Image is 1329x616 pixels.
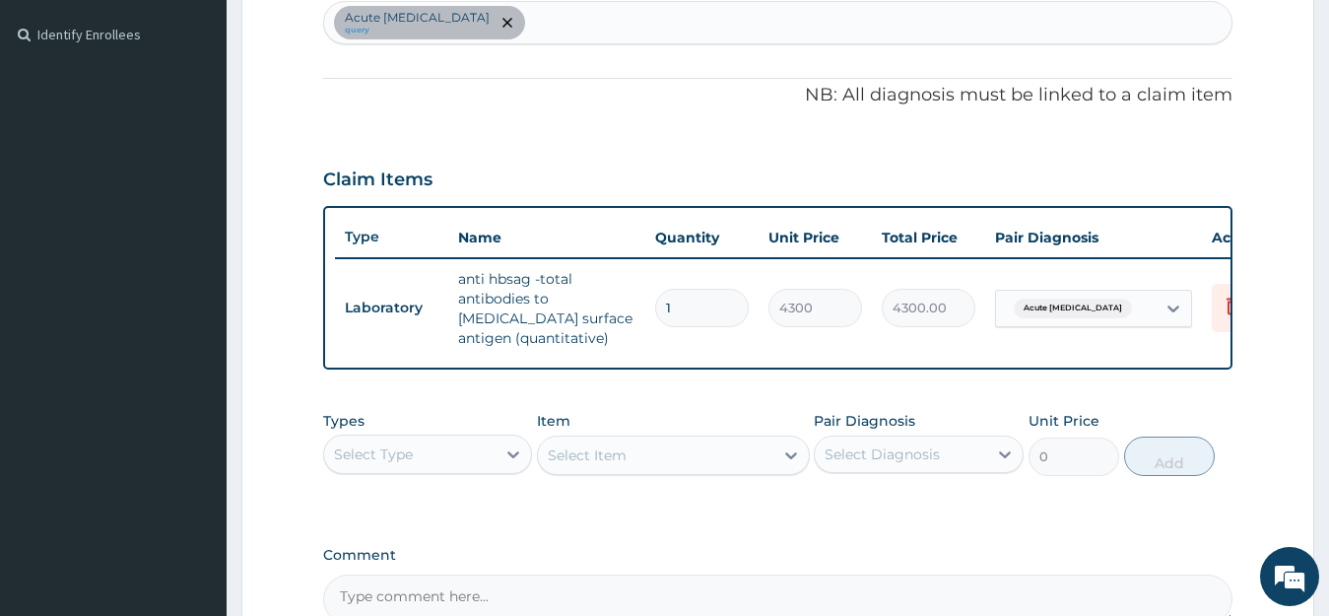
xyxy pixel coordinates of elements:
img: d_794563401_company_1708531726252_794563401 [36,99,80,148]
th: Unit Price [759,218,872,257]
th: Name [448,218,645,257]
td: anti hbsag -total antibodies to [MEDICAL_DATA] surface antigen (quantitative) [448,259,645,358]
div: Minimize live chat window [323,10,370,57]
th: Actions [1202,218,1300,257]
th: Pair Diagnosis [985,218,1202,257]
textarea: Type your message and hit 'Enter' [10,408,375,477]
div: Select Diagnosis [825,445,940,464]
button: Add [1124,437,1215,476]
span: We're online! [114,183,272,382]
div: Select Type [334,445,413,464]
th: Quantity [645,218,759,257]
label: Comment [323,547,1233,564]
small: query [345,26,490,35]
th: Total Price [872,218,985,257]
td: Laboratory [335,290,448,326]
div: Chat with us now [102,110,331,136]
label: Types [323,413,365,430]
p: Acute [MEDICAL_DATA] [345,10,490,26]
p: NB: All diagnosis must be linked to a claim item [323,83,1233,108]
span: Acute [MEDICAL_DATA] [1014,299,1132,318]
th: Type [335,219,448,255]
span: remove selection option [498,14,516,32]
label: Item [537,411,570,431]
label: Pair Diagnosis [814,411,915,431]
h3: Claim Items [323,170,432,191]
label: Unit Price [1029,411,1099,431]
